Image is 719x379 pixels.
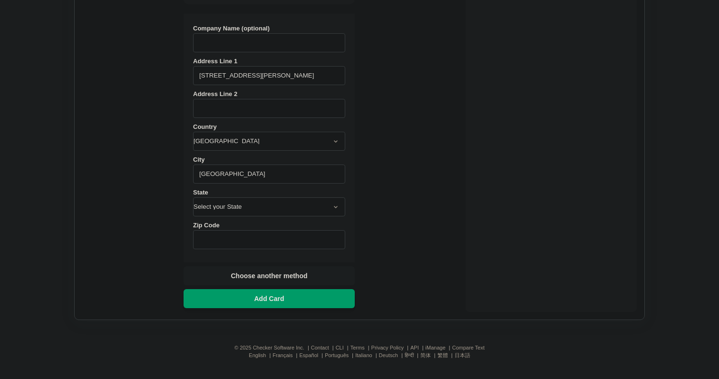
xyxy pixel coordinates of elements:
a: Compare Text [452,345,485,350]
label: City [193,156,345,184]
a: Privacy Policy [371,345,404,350]
a: CLI [336,345,344,350]
select: Country [193,132,345,151]
span: Add Card [253,294,286,303]
a: iManage [426,345,446,350]
button: Choose another method [184,266,355,285]
label: Company Name (optional) [193,25,345,52]
a: Português [325,352,349,358]
a: Terms [350,345,365,350]
a: हिन्दी [405,352,414,358]
label: Country [193,123,345,151]
input: City [193,165,345,184]
label: Address Line 1 [193,58,345,85]
a: Español [299,352,318,358]
a: 简体 [420,352,431,358]
label: Address Line 2 [193,90,345,118]
a: English [249,352,266,358]
li: © 2025 Checker Software Inc. [234,345,311,350]
label: Zip Code [193,222,345,249]
a: Contact [311,345,329,350]
a: API [410,345,419,350]
a: Deutsch [379,352,398,358]
a: 繁體 [437,352,448,358]
button: Add Card [184,289,355,308]
input: Address Line 1 [193,66,345,85]
input: Company Name (optional) [193,33,345,52]
a: Français [272,352,292,358]
select: State [193,197,345,216]
span: Choose another method [229,271,309,281]
label: State [193,189,345,216]
input: Address Line 2 [193,99,345,118]
a: 日本語 [455,352,470,358]
a: Italiano [355,352,372,358]
input: Zip Code [193,230,345,249]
